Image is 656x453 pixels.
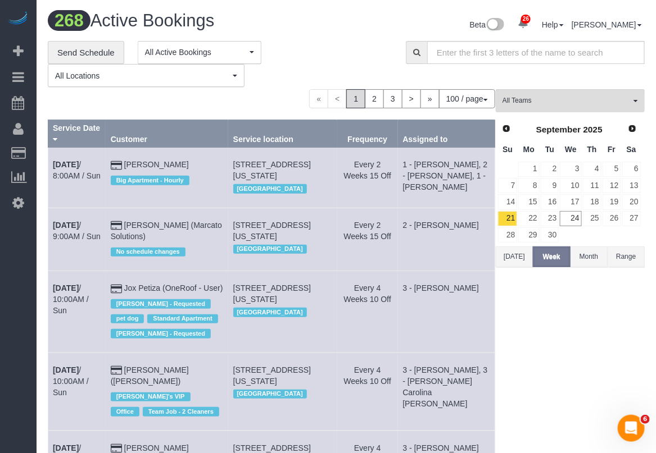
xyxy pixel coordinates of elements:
[48,120,106,148] th: Service Date
[627,145,636,154] span: Saturday
[541,211,559,226] a: 23
[439,89,495,108] button: 100 / page
[603,194,621,209] a: 19
[48,41,124,65] a: Send Schedule
[603,162,621,177] a: 5
[346,89,365,108] span: 1
[233,308,307,317] span: [GEOGRAPHIC_DATA]
[48,208,106,271] td: Schedule date
[147,314,218,323] span: Standard Apartment
[398,271,495,353] td: Assigned to
[143,407,219,416] span: Team Job - 2 Cleaners
[111,367,122,374] i: Credit Card Payment
[7,11,29,27] img: Automaid Logo
[498,194,517,209] a: 14
[111,176,189,185] span: Big Apartment - Hourly
[542,20,564,29] a: Help
[106,208,228,271] td: Customer
[48,10,91,31] span: 268
[560,194,581,209] a: 17
[521,15,531,24] span: 26
[583,211,601,226] a: 25
[233,181,332,196] div: Location
[337,271,399,353] td: Frequency
[603,211,621,226] a: 26
[512,11,534,36] a: 26
[541,162,559,177] a: 2
[55,70,230,81] span: All Locations
[53,283,79,292] b: [DATE]
[470,20,505,29] a: Beta
[502,124,511,133] span: Prev
[309,89,328,108] span: «
[533,246,570,267] button: Week
[111,329,211,338] span: [PERSON_NAME] - Requested
[233,387,332,401] div: Location
[233,242,332,257] div: Location
[583,178,601,193] a: 11
[124,443,189,452] a: [PERSON_NAME]
[228,271,337,353] td: Service location
[518,211,539,226] a: 22
[622,211,641,226] a: 27
[309,89,495,108] nav: Pagination navigation
[560,211,581,226] a: 24
[111,365,189,386] a: [PERSON_NAME] ([PERSON_NAME])
[641,415,650,424] span: 6
[498,178,517,193] a: 7
[608,246,645,267] button: Range
[111,445,122,452] i: Credit Card Payment
[111,314,144,323] span: pet dog
[328,89,347,108] span: <
[53,160,79,169] b: [DATE]
[106,148,228,208] td: Customer
[233,160,311,180] span: [STREET_ADDRESS][US_STATE]
[503,145,513,154] span: Sunday
[53,365,79,374] b: [DATE]
[111,285,122,293] i: Credit Card Payment
[124,283,223,292] a: Jox Petiza (OneRoof - User)
[545,145,554,154] span: Tuesday
[53,221,101,241] a: [DATE]/ 9:00AM / Sun
[518,194,539,209] a: 15
[523,145,535,154] span: Monday
[583,194,601,209] a: 18
[233,305,332,319] div: Location
[560,178,581,193] a: 10
[228,353,337,431] td: Service location
[498,211,517,226] a: 21
[518,162,539,177] a: 1
[572,20,642,29] a: [PERSON_NAME]
[618,415,645,442] iframe: Intercom live chat
[383,89,402,108] a: 3
[536,125,581,134] span: September
[48,64,245,87] button: All Locations
[111,221,222,241] a: [PERSON_NAME] (Marcato Solutions)
[111,299,211,308] span: [PERSON_NAME] - Requested
[503,96,631,106] span: All Teams
[111,162,122,170] i: Credit Card Payment
[106,120,228,148] th: Customer
[541,227,559,242] a: 30
[565,145,577,154] span: Wednesday
[337,120,399,148] th: Frequency
[541,178,559,193] a: 9
[233,184,307,193] span: [GEOGRAPHIC_DATA]
[233,365,311,386] span: [STREET_ADDRESS][US_STATE]
[106,271,228,353] td: Customer
[560,162,581,177] a: 3
[53,221,79,230] b: [DATE]
[398,208,495,271] td: Assigned to
[111,407,139,416] span: Office
[233,245,307,254] span: [GEOGRAPHIC_DATA]
[518,227,539,242] a: 29
[48,271,106,353] td: Schedule date
[628,124,637,133] span: Next
[53,443,79,452] b: [DATE]
[622,178,641,193] a: 13
[486,18,504,33] img: New interface
[427,41,645,64] input: Enter the first 3 letters of the name to search
[48,11,338,30] h1: Active Bookings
